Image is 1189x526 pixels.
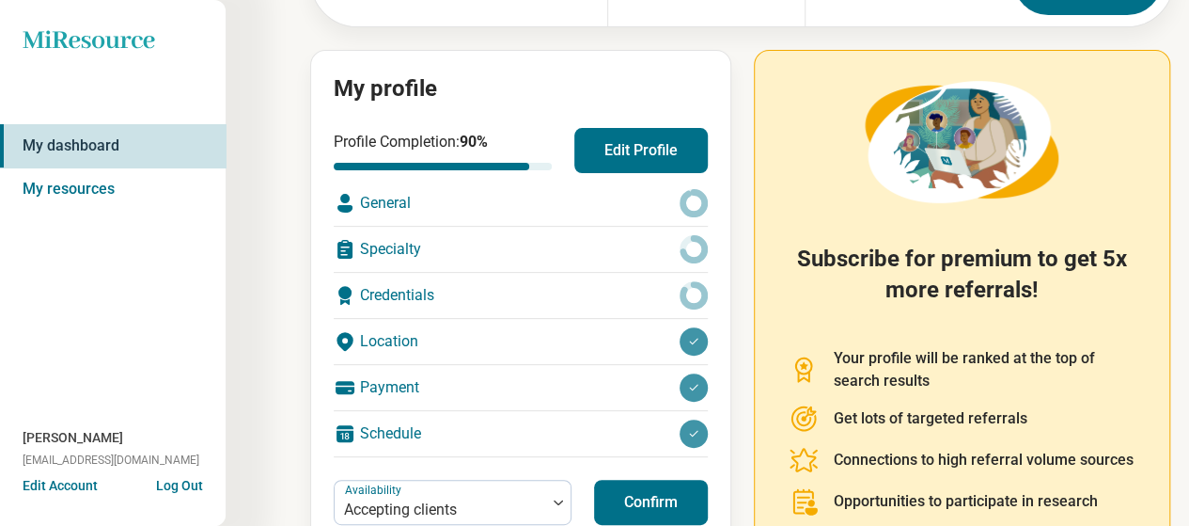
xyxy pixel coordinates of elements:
p: Connections to high referral volume sources [834,449,1134,471]
div: Payment [334,365,708,410]
button: Log Out [156,476,203,491]
label: Availability [345,483,405,496]
h2: Subscribe for premium to get 5x more referrals! [789,244,1135,325]
button: Confirm [594,480,708,525]
div: General [334,181,708,226]
div: Schedule [334,411,708,456]
div: Profile Completion: [334,131,552,170]
div: Specialty [334,227,708,272]
span: 90 % [460,133,488,151]
p: Your profile will be ranked at the top of search results [834,347,1135,392]
button: Edit Profile [574,128,708,173]
div: Location [334,319,708,364]
div: Credentials [334,273,708,318]
span: [EMAIL_ADDRESS][DOMAIN_NAME] [23,452,199,469]
button: Edit Account [23,476,98,496]
p: Get lots of targeted referrals [834,407,1027,430]
p: Opportunities to participate in research [834,490,1098,513]
h2: My profile [334,73,708,105]
span: [PERSON_NAME] [23,428,123,448]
